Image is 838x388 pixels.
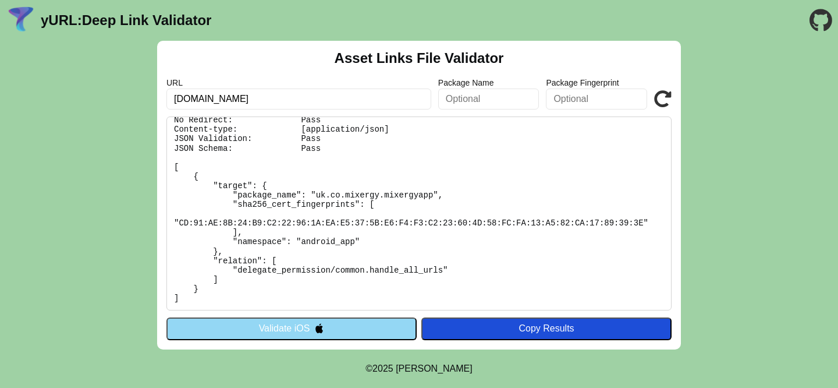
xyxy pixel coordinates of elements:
[6,5,36,36] img: yURL Logo
[166,318,417,340] button: Validate iOS
[372,364,393,373] span: 2025
[438,89,539,110] input: Optional
[438,78,539,87] label: Package Name
[166,78,431,87] label: URL
[335,50,504,66] h2: Asset Links File Validator
[421,318,672,340] button: Copy Results
[166,89,431,110] input: Required
[427,323,666,334] div: Copy Results
[41,12,211,29] a: yURL:Deep Link Validator
[546,78,647,87] label: Package Fingerprint
[314,323,324,333] img: appleIcon.svg
[546,89,647,110] input: Optional
[166,117,672,311] pre: Found file at: [URL][DOMAIN_NAME] No Redirect: Pass Content-type: [application/json] JSON Validat...
[365,350,472,388] footer: ©
[396,364,473,373] a: Michael Ibragimchayev's Personal Site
